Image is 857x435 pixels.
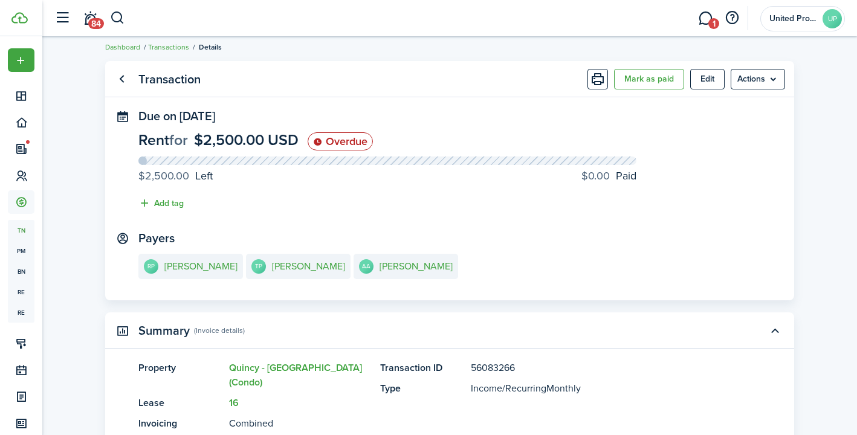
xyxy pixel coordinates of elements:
[380,381,465,396] panel-main-title: Type
[110,8,125,28] button: Search
[722,8,742,28] button: Open resource center
[11,12,28,24] img: TenantCloud
[272,261,345,272] e-details-info-title: [PERSON_NAME]
[105,42,140,53] a: Dashboard
[581,168,636,184] progress-caption-label: Paid
[79,3,102,34] a: Notifications
[8,240,34,261] a: pm
[8,282,34,302] a: re
[138,416,223,431] panel-main-title: Invoicing
[308,132,373,150] status: Overdue
[138,168,189,184] progress-caption-label-value: $2,500.00
[138,396,223,410] panel-main-title: Lease
[380,261,453,272] e-details-info-title: [PERSON_NAME]
[471,381,502,395] span: Income
[731,69,785,89] button: Open menu
[823,9,842,28] avatar-text: UP
[765,320,785,341] button: Toggle accordion
[138,254,243,279] a: RP[PERSON_NAME]
[8,302,34,323] a: re
[144,259,158,274] avatar-text: RP
[690,69,725,89] button: Edit
[229,396,239,410] a: 16
[769,14,818,23] span: United Property Solutions LLC
[246,254,351,279] a: TP[PERSON_NAME]
[359,259,374,274] avatar-text: AA
[138,72,201,86] panel-main-title: Transaction
[614,69,684,89] button: Mark as paid
[138,168,213,184] progress-caption-label: Left
[111,69,132,89] a: Go back
[8,220,34,240] a: tn
[8,261,34,282] a: bn
[471,381,725,396] panel-main-description: /
[708,18,719,29] span: 1
[138,129,169,151] span: Rent
[138,231,175,245] panel-main-title: Payers
[581,168,610,184] progress-caption-label-value: $0.00
[148,42,189,53] a: Transactions
[229,416,368,431] panel-main-description: Combined
[354,254,458,279] a: AA[PERSON_NAME]
[505,381,581,395] span: Recurring Monthly
[138,324,190,338] panel-main-title: Summary
[164,261,238,272] e-details-info-title: [PERSON_NAME]
[199,42,222,53] span: Details
[194,129,299,151] span: $2,500.00 USD
[169,129,188,151] span: for
[138,107,215,125] span: Due on [DATE]
[471,361,725,375] panel-main-description: 56083266
[731,69,785,89] menu-btn: Actions
[8,48,34,72] button: Open menu
[694,3,717,34] a: Messaging
[51,7,74,30] button: Open sidebar
[138,196,184,210] button: Add tag
[380,361,465,375] panel-main-title: Transaction ID
[229,361,362,389] a: Quincy - [GEOGRAPHIC_DATA] (Condo)
[88,18,104,29] span: 84
[194,325,245,336] panel-main-subtitle: (Invoice details)
[251,259,266,274] avatar-text: TP
[138,361,223,390] panel-main-title: Property
[587,69,608,89] button: Print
